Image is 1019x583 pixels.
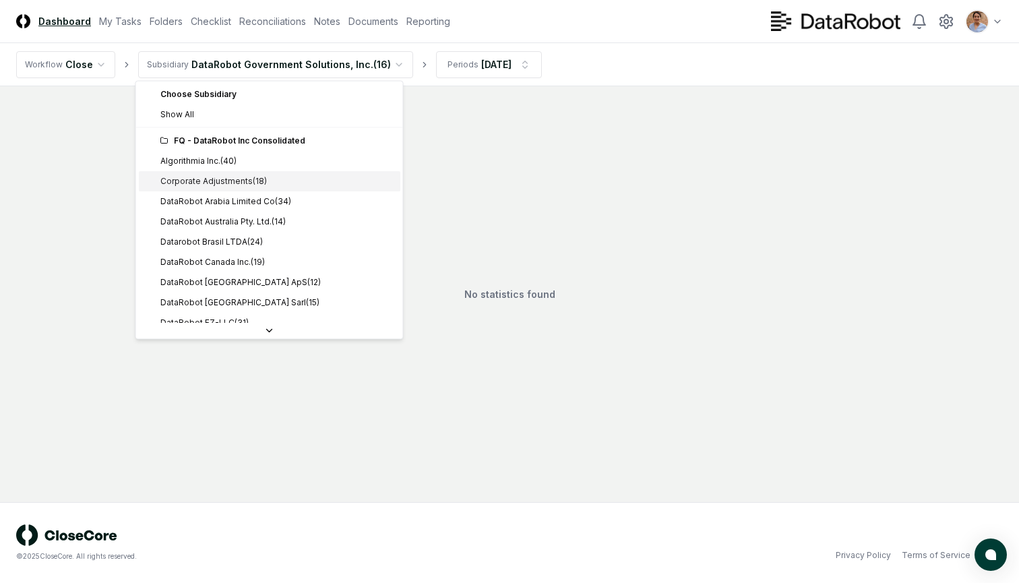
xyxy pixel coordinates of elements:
[251,256,265,268] div: ( 19 )
[247,236,263,248] div: ( 24 )
[307,276,321,288] div: ( 12 )
[160,155,237,167] div: Algorithmia Inc.
[253,175,267,187] div: ( 18 )
[275,195,291,208] div: ( 34 )
[160,175,267,187] div: Corporate Adjustments
[306,297,319,309] div: ( 15 )
[272,216,286,228] div: ( 14 )
[160,297,319,309] div: DataRobot [GEOGRAPHIC_DATA] Sarl
[160,109,194,121] span: Show All
[235,317,249,329] div: ( 31 )
[160,236,263,248] div: Datarobot Brasil LTDA
[160,276,321,288] div: DataRobot [GEOGRAPHIC_DATA] ApS
[160,135,395,147] div: FQ - DataRobot Inc Consolidated
[220,155,237,167] div: ( 40 )
[160,317,249,329] div: DataRobot FZ-LLC
[139,84,400,104] div: Choose Subsidiary
[160,256,265,268] div: DataRobot Canada Inc.
[160,216,286,228] div: DataRobot Australia Pty. Ltd.
[160,195,291,208] div: DataRobot Arabia Limited Co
